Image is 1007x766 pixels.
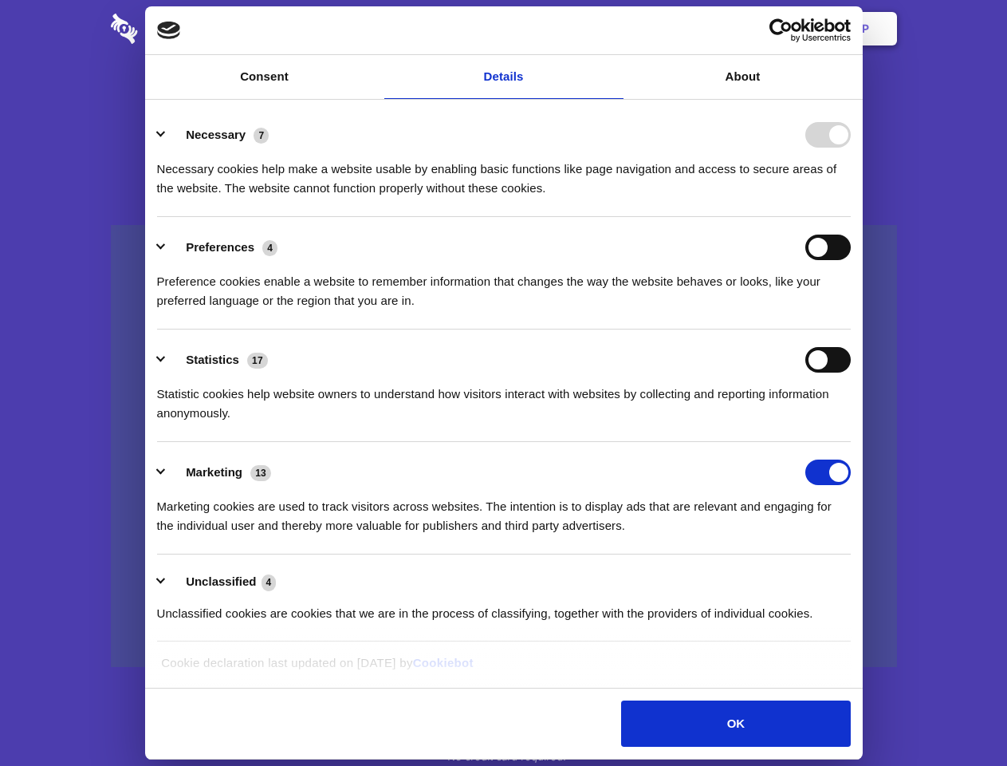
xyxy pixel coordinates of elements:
h1: Eliminate Slack Data Loss. [111,72,897,129]
label: Marketing [186,465,242,479]
span: 4 [262,240,277,256]
button: Necessary (7) [157,122,279,148]
div: Statistic cookies help website owners to understand how visitors interact with websites by collec... [157,373,851,423]
button: Preferences (4) [157,235,288,260]
img: logo-wordmark-white-trans-d4663122ce5f474addd5e946df7df03e33cb6a1c49d2221995e7729f52c070b2.svg [111,14,247,44]
a: Details [384,55,623,99]
a: Usercentrics Cookiebot - opens in a new window [711,18,851,42]
h4: Auto-redaction of sensitive data, encrypted data sharing and self-destructing private chats. Shar... [111,145,897,198]
button: Marketing (13) [157,460,281,485]
button: Statistics (17) [157,347,278,373]
div: Necessary cookies help make a website usable by enabling basic functions like page navigation and... [157,148,851,198]
img: logo [157,22,181,39]
a: Contact [647,4,720,53]
label: Necessary [186,128,246,141]
button: Unclassified (4) [157,572,286,592]
span: 7 [254,128,269,144]
div: Preference cookies enable a website to remember information that changes the way the website beha... [157,260,851,310]
a: Wistia video thumbnail [111,225,897,668]
div: Marketing cookies are used to track visitors across websites. The intention is to display ads tha... [157,485,851,535]
span: 17 [247,353,268,369]
a: Consent [145,55,384,99]
a: Login [723,4,793,53]
div: Cookie declaration last updated on [DATE] by [149,653,858,685]
button: OK [621,701,850,747]
div: Unclassified cookies are cookies that we are in the process of classifying, together with the pro... [157,592,851,623]
span: 4 [262,574,277,590]
a: Cookiebot [413,656,474,669]
a: Pricing [468,4,537,53]
label: Statistics [186,353,239,366]
span: 13 [250,465,271,481]
label: Preferences [186,240,254,254]
a: About [623,55,863,99]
